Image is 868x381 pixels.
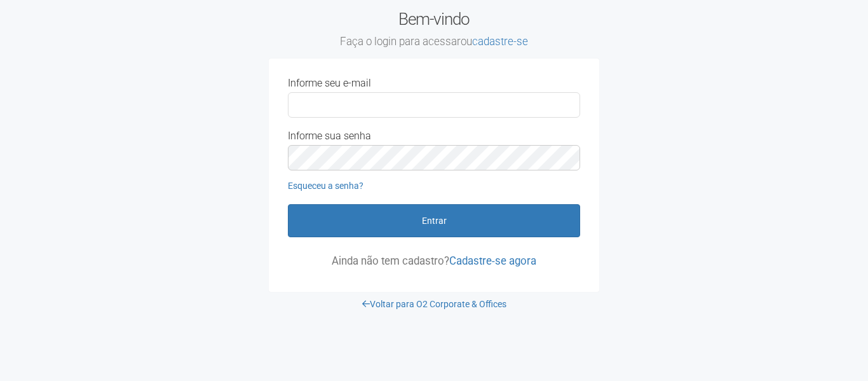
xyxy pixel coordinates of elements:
small: Faça o login para acessar [269,35,599,49]
button: Entrar [288,204,580,237]
a: Voltar para O2 Corporate & Offices [362,299,506,309]
a: Cadastre-se agora [449,254,536,267]
a: cadastre-se [472,35,528,48]
label: Informe seu e-mail [288,78,371,89]
span: ou [461,35,528,48]
label: Informe sua senha [288,130,371,142]
p: Ainda não tem cadastro? [288,255,580,267]
h2: Bem-vindo [269,10,599,49]
a: Esqueceu a senha? [288,181,363,191]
